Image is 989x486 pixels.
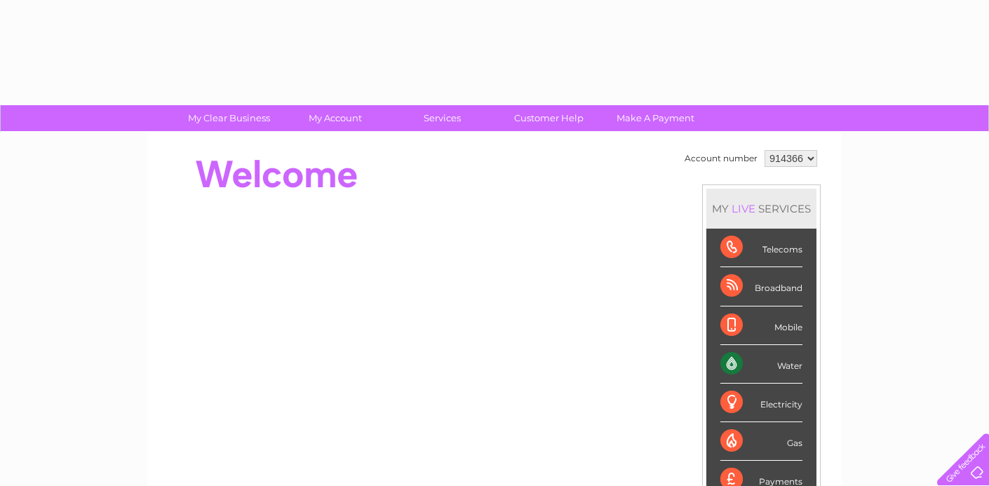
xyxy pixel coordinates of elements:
a: Services [384,105,500,131]
a: My Account [278,105,393,131]
div: LIVE [729,202,758,215]
div: Electricity [720,384,802,422]
a: My Clear Business [171,105,287,131]
td: Account number [681,147,761,170]
div: MY SERVICES [706,189,816,229]
a: Customer Help [491,105,607,131]
div: Mobile [720,306,802,345]
div: Telecoms [720,229,802,267]
div: Gas [720,422,802,461]
div: Broadband [720,267,802,306]
a: Make A Payment [598,105,713,131]
div: Water [720,345,802,384]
